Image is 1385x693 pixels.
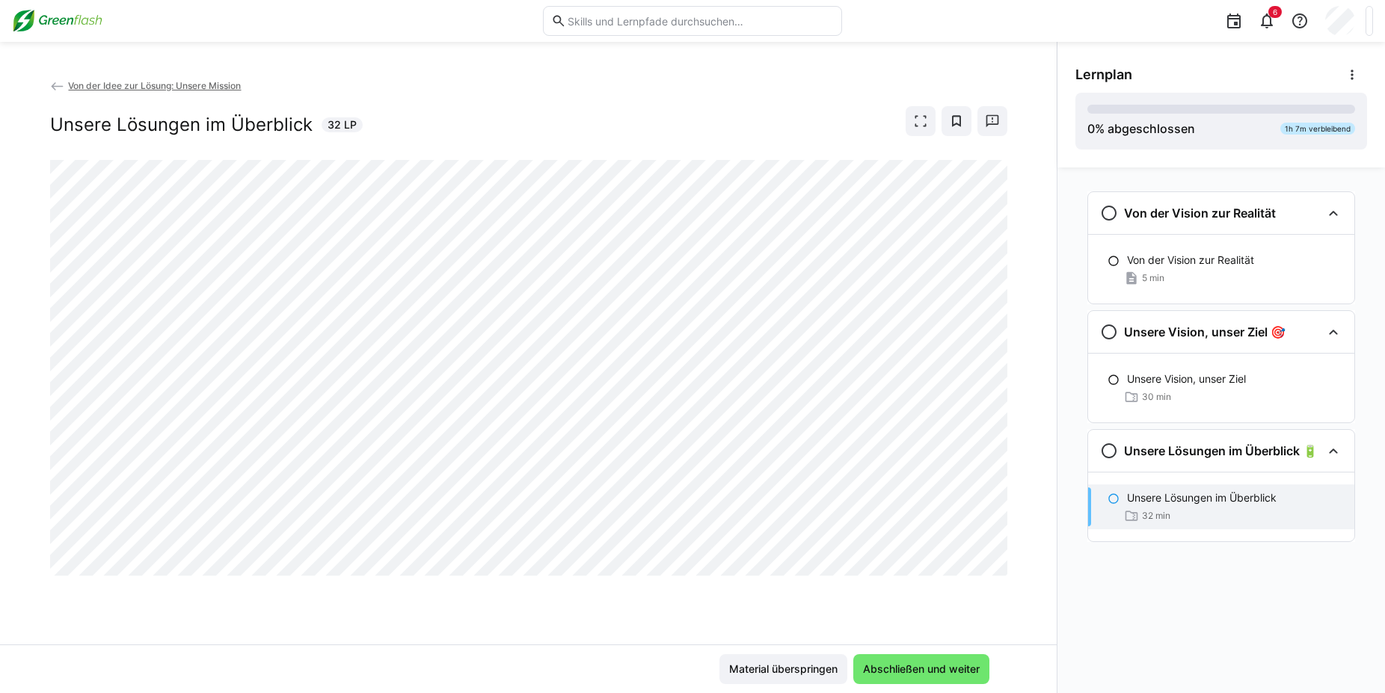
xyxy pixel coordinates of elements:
[328,117,357,132] span: 32 LP
[50,114,313,136] h2: Unsere Lösungen im Überblick
[1127,253,1254,268] p: Von der Vision zur Realität
[1127,372,1246,386] p: Unsere Vision, unser Ziel
[1075,67,1132,83] span: Lernplan
[1142,391,1171,403] span: 30 min
[727,662,840,677] span: Material überspringen
[1127,490,1277,505] p: Unsere Lösungen im Überblick
[1142,510,1170,522] span: 32 min
[1087,120,1195,138] div: % abgeschlossen
[861,662,982,677] span: Abschließen und weiter
[853,654,989,684] button: Abschließen und weiter
[1273,7,1277,16] span: 6
[50,80,242,91] a: Von der Idee zur Lösung: Unsere Mission
[1087,121,1095,136] span: 0
[1280,123,1355,135] div: 1h 7m verbleibend
[719,654,847,684] button: Material überspringen
[68,80,241,91] span: Von der Idee zur Lösung: Unsere Mission
[1124,206,1276,221] h3: Von der Vision zur Realität
[1124,443,1318,458] h3: Unsere Lösungen im Überblick 🔋
[1124,324,1286,339] h3: Unsere Vision, unser Ziel 🎯
[1142,272,1164,284] span: 5 min
[566,14,834,28] input: Skills und Lernpfade durchsuchen…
